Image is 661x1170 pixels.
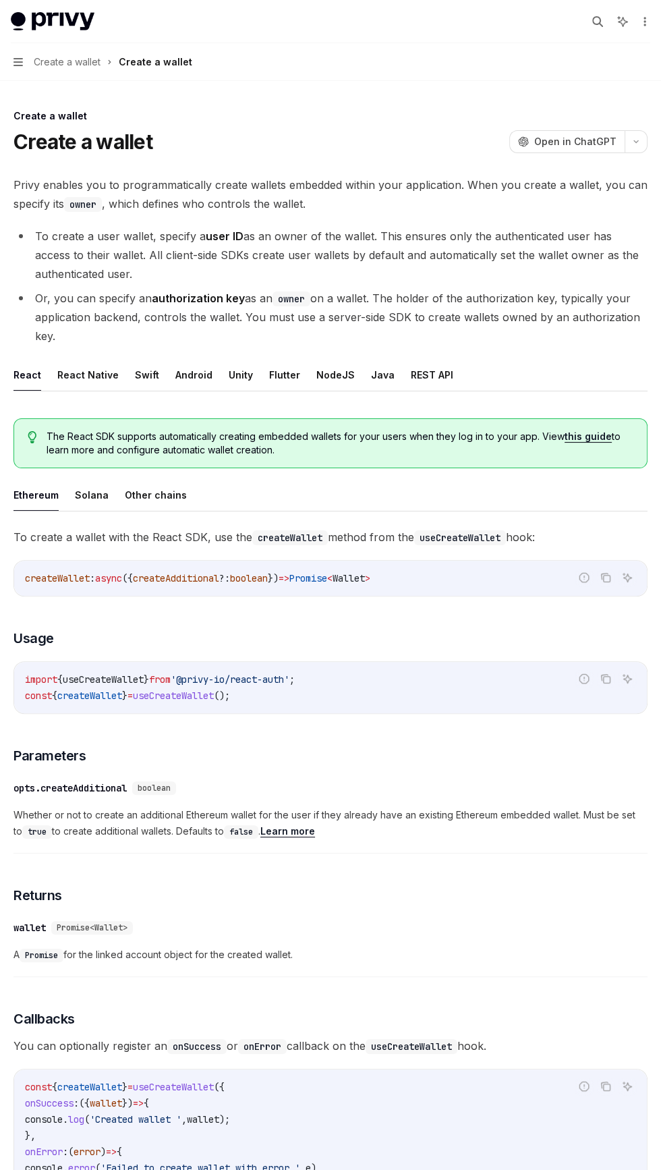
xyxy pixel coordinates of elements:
[119,54,192,70] div: Create a wallet
[57,1081,122,1093] span: createWallet
[25,1081,52,1093] span: const
[25,690,52,702] span: const
[13,746,86,765] span: Parameters
[13,130,152,154] h1: Create a wallet
[63,673,144,686] span: useCreateWallet
[171,673,289,686] span: '@privy-io/react-auth'
[64,197,102,212] code: owner
[74,1146,100,1158] span: error
[13,359,41,391] button: React
[238,1039,287,1054] code: onError
[25,1097,74,1109] span: onSuccess
[74,1097,79,1109] span: :
[122,572,133,584] span: ({
[13,479,59,511] button: Ethereum
[135,359,159,391] button: Swift
[133,1081,214,1093] span: useCreateWallet
[214,1081,225,1093] span: ({
[333,572,365,584] span: Wallet
[637,12,650,31] button: More actions
[122,690,127,702] span: }
[279,572,289,584] span: =>
[167,1039,227,1054] code: onSuccess
[106,1146,117,1158] span: =>
[268,572,279,584] span: })
[75,479,109,511] button: Solana
[13,227,648,283] li: To create a user wallet, specify a as an owner of the wallet. This ensures only the authenticated...
[13,629,54,648] span: Usage
[272,291,310,306] code: owner
[22,825,52,839] code: true
[117,1146,122,1158] span: {
[575,569,593,586] button: Report incorrect code
[144,673,149,686] span: }
[619,1078,636,1095] button: Ask AI
[68,1113,84,1125] span: log
[25,1113,63,1125] span: console
[13,289,648,345] li: Or, you can specify an as an on a wallet. The holder of the authorization key, typically your app...
[219,1113,230,1125] span: );
[57,673,63,686] span: {
[13,781,127,795] div: opts.createAdditional
[13,109,648,123] div: Create a wallet
[509,130,625,153] button: Open in ChatGPT
[47,430,633,457] span: The React SDK supports automatically creating embedded wallets for your users when they log in to...
[63,1113,68,1125] span: .
[327,572,333,584] span: <
[13,1036,648,1055] span: You can optionally register an or callback on the hook.
[25,1146,63,1158] span: onError
[316,359,355,391] button: NodeJS
[13,175,648,213] span: Privy enables you to programmatically create wallets embedded within your application. When you c...
[230,572,268,584] span: boolean
[90,1113,181,1125] span: 'Created wallet '
[149,673,171,686] span: from
[260,825,315,837] a: Learn more
[138,783,171,793] span: boolean
[152,291,245,305] strong: authorization key
[52,1081,57,1093] span: {
[575,670,593,688] button: Report incorrect code
[90,1097,122,1109] span: wallet
[575,1078,593,1095] button: Report incorrect code
[57,922,127,933] span: Promise<Wallet>
[79,1097,90,1109] span: ({
[214,690,230,702] span: ();
[565,430,612,443] a: this guide
[411,359,453,391] button: REST API
[13,1009,75,1028] span: Callbacks
[224,825,258,839] code: false
[229,359,253,391] button: Unity
[25,1130,36,1142] span: },
[52,690,57,702] span: {
[13,528,648,547] span: To create a wallet with the React SDK, use the method from the hook:
[252,530,328,545] code: createWallet
[619,569,636,586] button: Ask AI
[68,1146,74,1158] span: (
[122,1097,133,1109] span: })
[127,690,133,702] span: =
[181,1113,187,1125] span: ,
[57,359,119,391] button: React Native
[414,530,506,545] code: useCreateWallet
[371,359,395,391] button: Java
[144,1097,149,1109] span: {
[20,949,63,962] code: Promise
[187,1113,219,1125] span: wallet
[133,690,214,702] span: useCreateWallet
[597,670,614,688] button: Copy the contents from the code block
[63,1146,68,1158] span: :
[13,807,648,839] span: Whether or not to create an additional Ethereum wallet for the user if they already have an exist...
[366,1039,457,1054] code: useCreateWallet
[28,431,37,443] svg: Tip
[25,673,57,686] span: import
[269,359,300,391] button: Flutter
[289,572,327,584] span: Promise
[57,690,122,702] span: createWallet
[125,479,187,511] button: Other chains
[90,572,95,584] span: :
[365,572,370,584] span: >
[34,54,100,70] span: Create a wallet
[25,572,90,584] span: createWallet
[127,1081,133,1093] span: =
[13,921,46,935] div: wallet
